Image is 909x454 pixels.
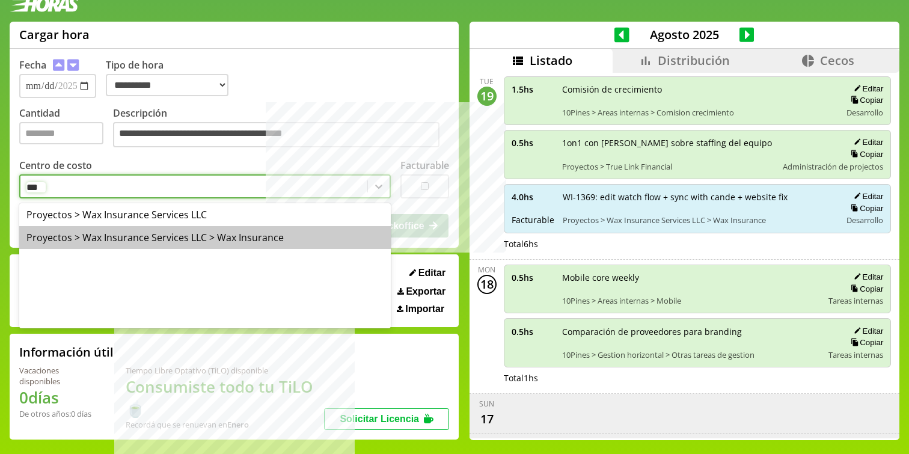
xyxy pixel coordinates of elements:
span: WI-1369: edit watch flow + sync with cande + website fix [563,191,833,203]
div: Recordá que se renuevan en [126,419,324,430]
span: Editar [418,268,445,278]
span: 0.5 hs [512,326,554,337]
div: 19 [477,87,497,106]
div: Tue [480,76,494,87]
b: Enero [227,419,249,430]
label: Cantidad [19,106,113,150]
button: Editar [850,137,883,147]
span: 10Pines > Areas internas > Mobile [562,295,821,306]
div: Tiempo Libre Optativo (TiLO) disponible [126,365,324,376]
span: 10Pines > Areas internas > Comision crecimiento [562,107,833,118]
span: Desarrollo [846,107,883,118]
span: Tareas internas [828,295,883,306]
div: scrollable content [470,73,899,438]
span: Administración de projectos [783,161,883,172]
label: Fecha [19,58,46,72]
button: Exportar [394,286,449,298]
div: Total 1 hs [504,372,892,384]
button: Editar [850,272,883,282]
div: Vacaciones disponibles [19,365,97,387]
span: Importar [405,304,444,314]
span: 4.0 hs [512,191,554,203]
button: Copiar [847,203,883,213]
label: Descripción [113,106,449,150]
input: Cantidad [19,122,103,144]
button: Editar [850,191,883,201]
span: Listado [530,52,572,69]
h2: Información útil [19,344,114,360]
span: Comisión de crecimiento [562,84,833,95]
span: Facturable [512,214,554,225]
span: Proyectos > True Link Financial [562,161,775,172]
button: Copiar [847,337,883,348]
div: De otros años: 0 días [19,408,97,419]
h1: Consumiste todo tu TiLO 🍵 [126,376,324,419]
textarea: Descripción [113,122,439,147]
span: 10Pines > Gestion horizontal > Otras tareas de gestion [562,349,821,360]
button: Solicitar Licencia [324,408,449,430]
select: Tipo de hora [106,74,228,96]
span: 1.5 hs [512,84,554,95]
span: Agosto 2025 [629,26,739,43]
span: Mobile core weekly [562,272,821,283]
div: Proyectos > Wax Insurance Services LLC > Wax Insurance [19,226,391,249]
button: Editar [850,84,883,94]
button: Copiar [847,149,883,159]
label: Facturable [400,159,449,172]
span: Solicitar Licencia [340,414,419,424]
div: Total 6 hs [504,238,892,250]
h1: Cargar hora [19,26,90,43]
span: Comparación de proveedores para branding [562,326,821,337]
button: Editar [406,267,449,279]
span: Cecos [820,52,854,69]
div: Proyectos > Wax Insurance Services LLC [19,203,391,226]
div: Mon [478,265,495,275]
span: 0.5 hs [512,137,554,149]
button: Editar [850,326,883,336]
span: Proyectos > Wax Insurance Services LLC > Wax Insurance [563,215,833,225]
span: Exportar [406,286,445,297]
label: Tipo de hora [106,58,238,98]
button: Copiar [847,95,883,105]
span: 0.5 hs [512,272,554,283]
span: 1on1 con [PERSON_NAME] sobre staffing del equipo [562,137,775,149]
h1: 0 días [19,387,97,408]
label: Centro de costo [19,159,92,172]
button: Copiar [847,284,883,294]
div: Sun [479,399,494,409]
span: Tareas internas [828,349,883,360]
span: Distribución [658,52,730,69]
div: 17 [477,409,497,428]
span: Desarrollo [846,215,883,225]
div: 18 [477,275,497,294]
